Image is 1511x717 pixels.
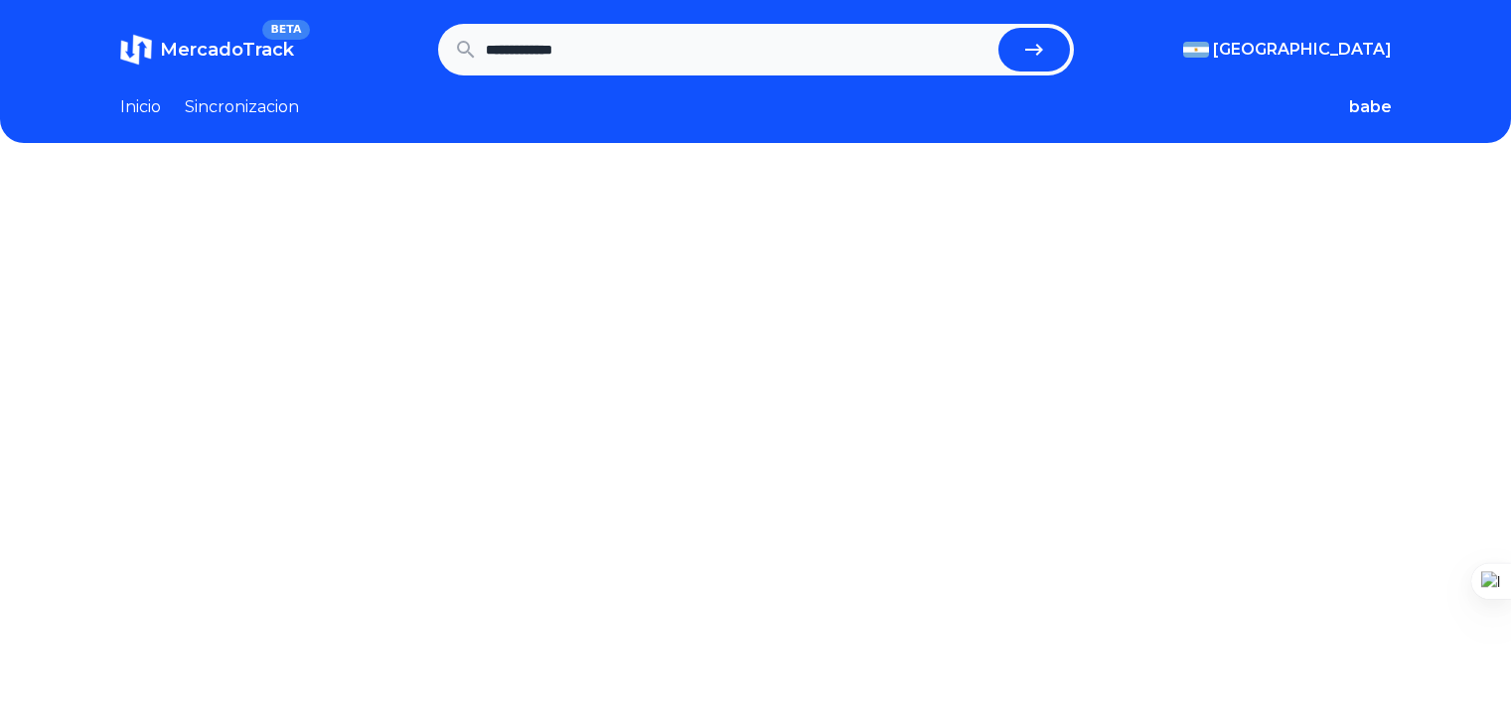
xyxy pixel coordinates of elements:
span: BETA [262,20,309,40]
a: Sincronizacion [185,95,299,119]
img: Argentina [1183,42,1209,58]
a: Inicio [120,95,161,119]
span: [GEOGRAPHIC_DATA] [1213,38,1392,62]
button: babe [1349,95,1392,119]
button: [GEOGRAPHIC_DATA] [1183,38,1392,62]
img: MercadoTrack [120,34,152,66]
span: MercadoTrack [160,39,294,61]
a: MercadoTrackBETA [120,34,294,66]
